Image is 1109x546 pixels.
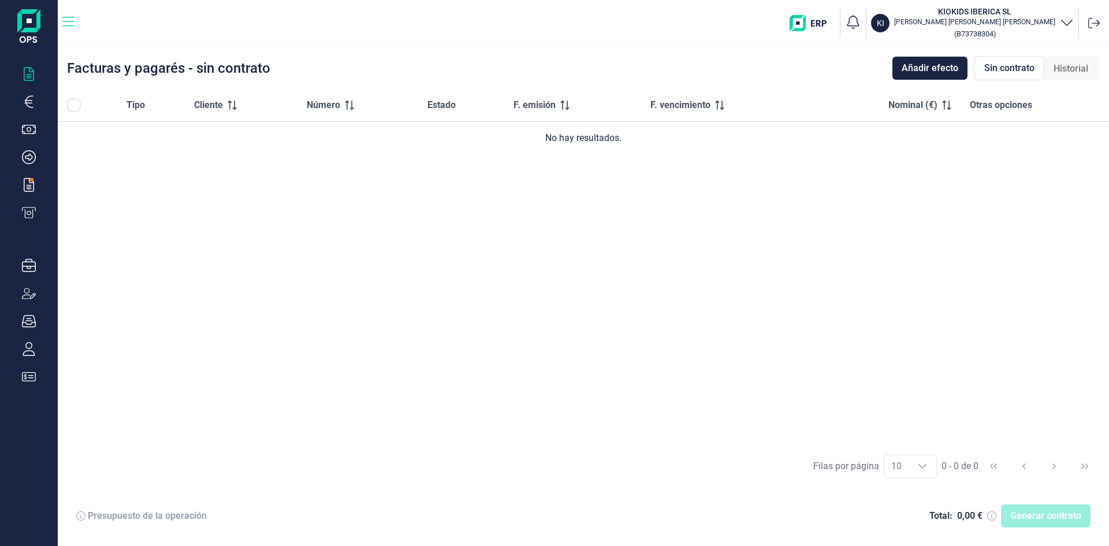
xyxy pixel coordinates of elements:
[1071,452,1099,480] button: Last Page
[1010,452,1038,480] button: Previous Page
[67,98,81,112] div: All items unselected
[67,131,1100,145] div: No hay resultados.
[126,98,145,112] span: Tipo
[974,56,1044,80] div: Sin contrato
[888,98,937,112] span: Nominal (€)
[970,98,1032,112] span: Otras opciones
[813,459,879,473] div: Filas por página
[957,510,983,522] div: 0,00 €
[1054,62,1088,76] span: Historial
[513,98,556,112] span: F. emisión
[894,6,1055,17] h3: KIOKIDS IBERICA SL
[877,17,884,29] p: KI
[67,61,270,75] div: Facturas y pagarés - sin contrato
[307,98,340,112] span: Número
[980,452,1007,480] button: First Page
[17,9,40,46] img: Logo de aplicación
[1040,452,1068,480] button: Next Page
[790,15,835,31] img: erp
[929,510,952,522] div: Total:
[892,57,967,80] button: Añadir efecto
[941,462,978,471] span: 0 - 0 de 0
[871,6,1074,40] button: KIKIOKIDS IBERICA SL[PERSON_NAME] [PERSON_NAME] [PERSON_NAME](B73738304)
[984,61,1034,75] span: Sin contrato
[954,29,996,38] small: Copiar cif
[650,98,710,112] span: F. vencimiento
[88,510,207,522] div: Presupuesto de la operación
[902,61,958,75] span: Añadir efecto
[1044,57,1097,80] div: Historial
[894,17,1055,27] p: [PERSON_NAME] [PERSON_NAME] [PERSON_NAME]
[194,98,223,112] span: Cliente
[909,455,936,477] div: Choose
[427,98,456,112] span: Estado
